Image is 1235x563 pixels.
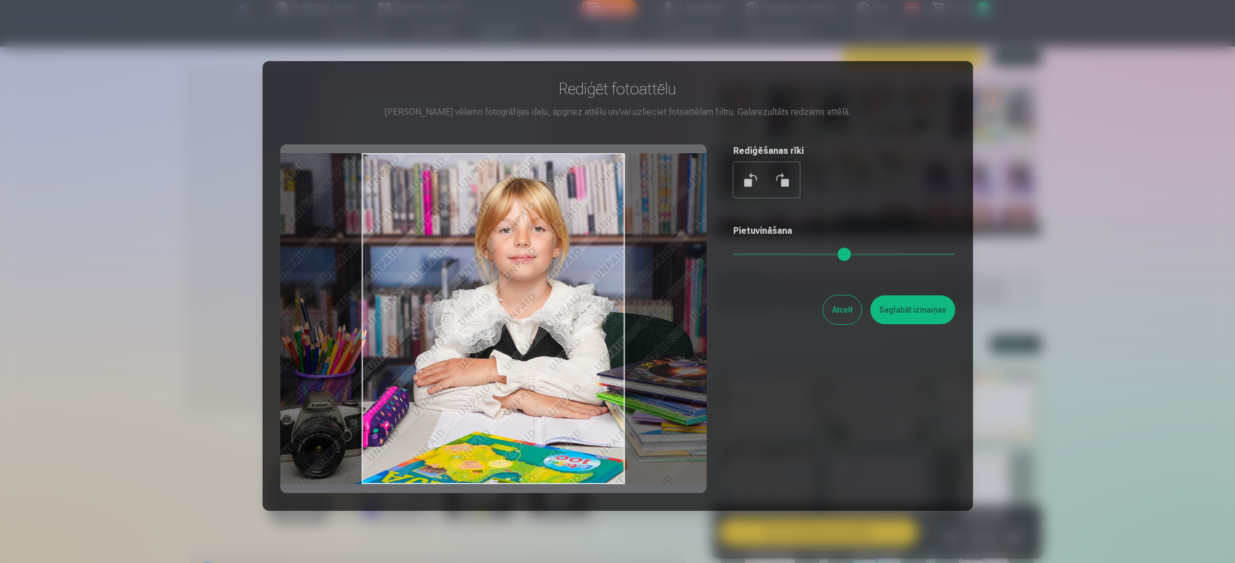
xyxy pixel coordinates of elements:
[280,105,955,119] div: [PERSON_NAME] vēlamo fotogrāfijas daļu, apgriez attēlu un/vai uzlieciet fotoattēlam filtru. Galar...
[733,144,955,158] h5: Rediģēšanas rīki
[280,79,955,99] h3: Rediģēt fotoattēlu
[823,295,861,324] button: Atcelt
[870,295,955,324] button: Saglabāt izmaiņas
[733,224,955,238] h5: Pietuvināšana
